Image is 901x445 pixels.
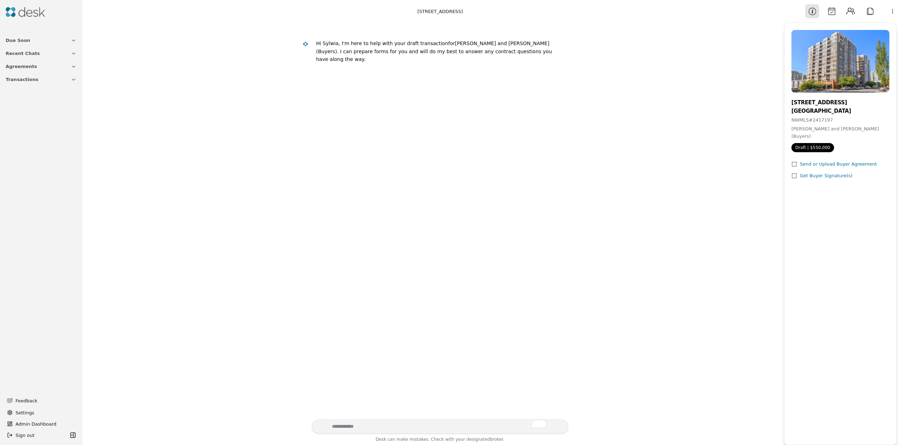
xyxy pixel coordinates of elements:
[16,397,72,404] span: Feedback
[6,7,45,17] img: Desk
[312,419,568,434] textarea: To enrich screen reader interactions, please activate Accessibility in Grammarly extension settings
[1,47,81,60] button: Recent Chats
[1,60,81,73] button: Agreements
[791,98,889,107] div: [STREET_ADDRESS]
[791,126,879,139] span: [PERSON_NAME] and [PERSON_NAME] (Buyers)
[800,172,852,180] div: Get Buyer Signature(s)
[4,407,78,418] button: Settings
[448,41,455,46] div: for
[800,161,877,168] div: Send or Upload Buyer Agreement
[316,49,552,62] div: . I can prepare forms for you and will do my best to answer any contract questions you have along...
[312,436,568,445] div: Desk can make mistakes. Check with your broker.
[16,420,75,428] span: Admin Dashboard
[303,41,309,47] img: Desk
[316,41,448,46] div: Hi Sylwia, I'm here to help with your draft transaction
[1,34,81,47] button: Due Soon
[791,117,889,124] div: NWMLS # 2417197
[467,437,490,442] span: designated
[418,8,463,15] div: [STREET_ADDRESS]
[791,161,877,168] button: Send or Upload Buyer Agreement
[4,418,78,429] button: Admin Dashboard
[16,432,35,439] span: Sign out
[316,39,563,63] div: [PERSON_NAME] and [PERSON_NAME] (Buyers)
[791,107,889,115] div: [GEOGRAPHIC_DATA]
[6,37,30,44] span: Due Soon
[3,394,76,407] button: Feedback
[791,30,889,93] img: Property
[1,73,81,86] button: Transactions
[791,143,834,152] span: Draft | $550,000
[4,429,68,441] button: Sign out
[6,76,38,83] span: Transactions
[6,63,37,70] span: Agreements
[16,409,34,416] span: Settings
[6,50,40,57] span: Recent Chats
